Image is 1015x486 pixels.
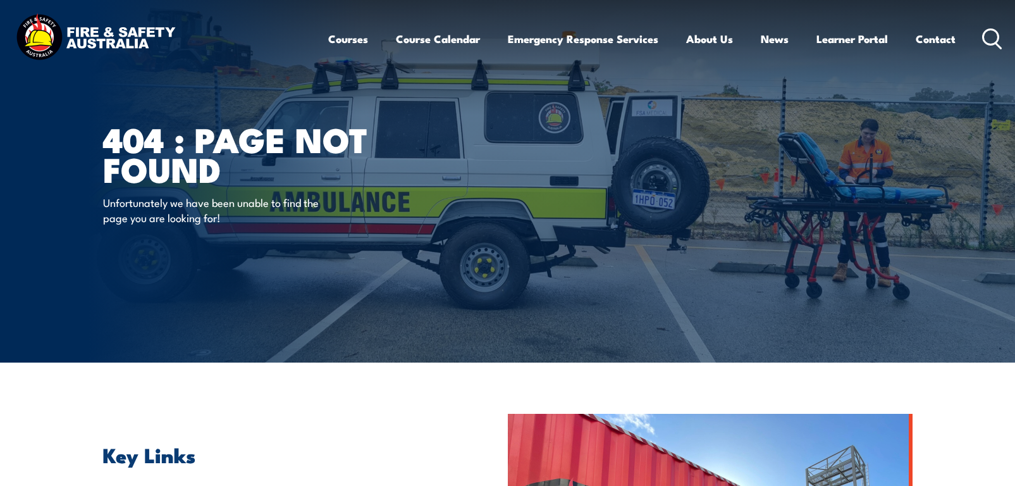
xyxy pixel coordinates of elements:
a: Learner Portal [816,22,888,56]
a: About Us [686,22,733,56]
a: Contact [916,22,956,56]
h1: 404 : Page Not Found [103,124,415,183]
a: Emergency Response Services [508,22,658,56]
a: Course Calendar [396,22,480,56]
a: Courses [328,22,368,56]
h2: Key Links [103,445,450,463]
p: Unfortunately we have been unable to find the page you are looking for! [103,195,334,225]
a: News [761,22,789,56]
